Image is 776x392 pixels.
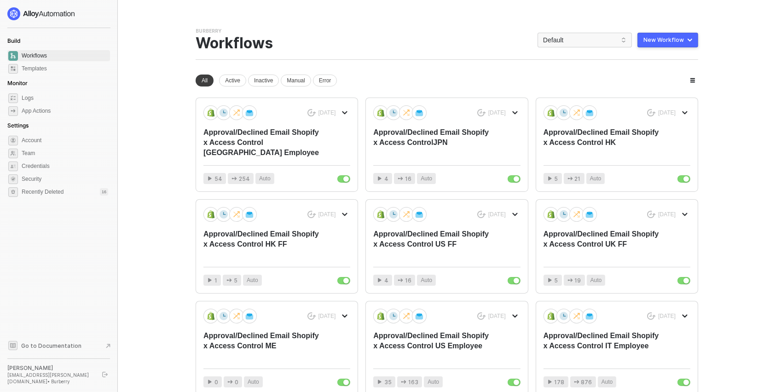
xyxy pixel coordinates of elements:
span: credentials [8,161,18,171]
span: documentation [8,341,17,350]
span: security [8,174,18,184]
span: icon-success-page [307,211,316,219]
img: icon [560,210,568,219]
span: 178 [555,378,565,386]
span: Auto [247,276,258,285]
div: 16 [100,188,108,196]
span: 4 [384,276,388,285]
div: Approval/Declined Email Shopify x Access Control US Employee [373,331,491,361]
img: icon [389,210,398,219]
img: icon [245,109,254,117]
span: icon-arrow-down [342,313,347,319]
span: Account [22,135,108,146]
img: icon [389,312,398,320]
div: Approval/Declined Email Shopify x Access Control HK [544,127,661,158]
img: icon [402,312,411,320]
span: Recently Deleted [22,188,64,196]
button: New Workflow [637,33,698,47]
span: icon-success-page [477,211,486,219]
div: Workflows [196,35,273,52]
img: icon [376,312,385,320]
span: Credentials [22,161,108,172]
div: [DATE] [658,109,676,117]
span: icon-app-actions [574,379,579,385]
span: icon-app-actions [227,379,233,385]
span: 0 [235,378,238,386]
div: Approval/Declined Email Shopify x Access ControlJPN [373,127,491,158]
img: icon [573,109,581,117]
span: 876 [581,378,592,386]
div: Approval/Declined Email Shopify x Access Control UK FF [544,229,661,259]
span: 5 [555,276,558,285]
div: Approval/Declined Email Shopify x Access Control HK FF [203,229,321,259]
img: icon [389,109,398,117]
span: icon-app-actions [398,277,403,283]
div: [DATE] [658,312,676,320]
img: icon [573,210,581,219]
div: Approval/Declined Email Shopify x Access Control [GEOGRAPHIC_DATA] Employee [203,127,321,158]
span: 5 [555,174,558,183]
span: document-arrow [104,341,113,351]
img: icon [245,312,254,320]
span: icon-success-page [307,109,316,117]
span: icon-success-page [647,109,656,117]
span: icon-arrow-down [682,313,688,319]
span: icon-app-actions [398,176,403,181]
span: marketplace [8,64,18,74]
div: [DATE] [658,211,676,219]
span: 35 [384,378,392,386]
span: icon-success-page [477,109,486,117]
span: 19 [575,276,581,285]
span: 0 [214,378,218,386]
img: icon [220,312,228,320]
a: logo [7,7,110,20]
img: icon [547,109,555,117]
span: Auto [591,276,602,285]
img: icon [585,312,594,320]
img: icon [376,109,385,117]
span: 16 [405,174,411,183]
span: icon-arrow-down [512,313,518,319]
span: icon-arrow-down [342,110,347,115]
div: All [196,75,214,86]
div: Error [313,75,337,86]
span: team [8,149,18,158]
span: 1 [214,276,217,285]
div: Burberry [196,28,221,35]
img: icon [207,210,215,219]
span: 163 [408,378,418,386]
span: icon-arrow-down [682,110,688,115]
div: [PERSON_NAME] [7,364,94,372]
span: logout [102,372,108,377]
div: [DATE] [319,312,336,320]
img: icon [585,109,594,117]
span: settings [8,187,18,197]
div: Approval/Declined Email Shopify x Access Control IT Employee [544,331,661,361]
img: icon [207,312,215,320]
span: Auto [421,174,432,183]
span: Templates [22,63,108,74]
span: 254 [239,174,250,183]
div: Active [219,75,246,86]
div: Approval/Declined Email Shopify x Access Control ME [203,331,321,361]
span: Auto [248,378,259,386]
span: Auto [602,378,613,386]
img: icon [415,210,423,219]
span: icon-success-page [647,211,656,219]
img: icon [402,109,411,117]
div: Inactive [248,75,279,86]
img: logo [7,7,75,20]
span: Auto [259,174,271,183]
span: 4 [384,174,388,183]
img: icon [232,210,241,219]
img: icon [220,210,228,219]
span: Go to Documentation [21,342,81,350]
span: Default [543,33,626,47]
span: icon-app-actions [568,277,573,283]
div: New Workflow [643,36,684,44]
div: Approval/Declined Email Shopify x Access Control US FF [373,229,491,259]
span: icon-app-actions [401,379,406,385]
span: icon-app-actions [232,176,237,181]
img: icon [402,210,411,219]
img: icon [585,210,594,219]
